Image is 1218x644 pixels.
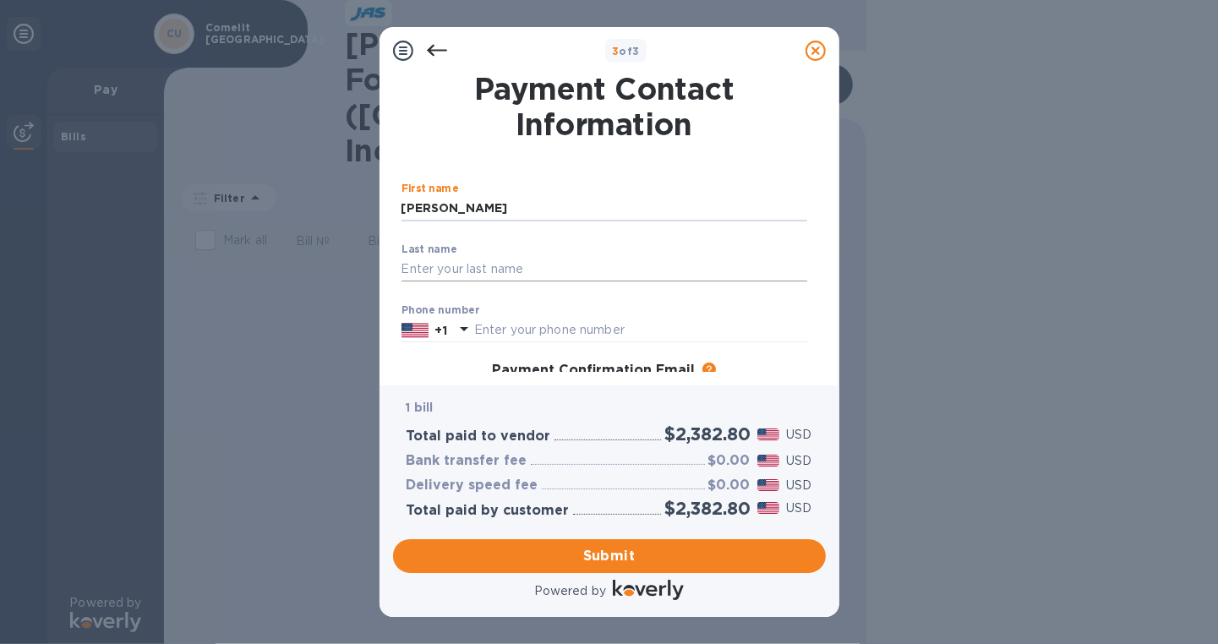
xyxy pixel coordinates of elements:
[757,428,780,440] img: USD
[401,257,807,282] input: Enter your last name
[612,45,640,57] b: of 3
[474,318,807,343] input: Enter your phone number
[401,196,807,221] input: Enter your first name
[493,363,696,379] h3: Payment Confirmation Email
[664,498,750,519] h2: $2,382.80
[786,452,811,470] p: USD
[401,305,479,315] label: Phone number
[786,499,811,517] p: USD
[407,453,527,469] h3: Bank transfer fee
[613,580,684,600] img: Logo
[393,539,826,573] button: Submit
[612,45,619,57] span: 3
[407,428,551,445] h3: Total paid to vendor
[786,426,811,444] p: USD
[708,453,751,469] h3: $0.00
[401,321,429,340] img: US
[401,244,457,254] label: Last name
[786,477,811,494] p: USD
[534,582,606,600] p: Powered by
[664,423,750,445] h2: $2,382.80
[435,322,447,339] p: +1
[407,546,812,566] span: Submit
[407,401,434,414] b: 1 bill
[757,479,780,491] img: USD
[401,71,807,142] h1: Payment Contact Information
[401,184,458,194] label: First name
[708,478,751,494] h3: $0.00
[757,455,780,467] img: USD
[407,503,570,519] h3: Total paid by customer
[407,478,538,494] h3: Delivery speed fee
[757,502,780,514] img: USD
